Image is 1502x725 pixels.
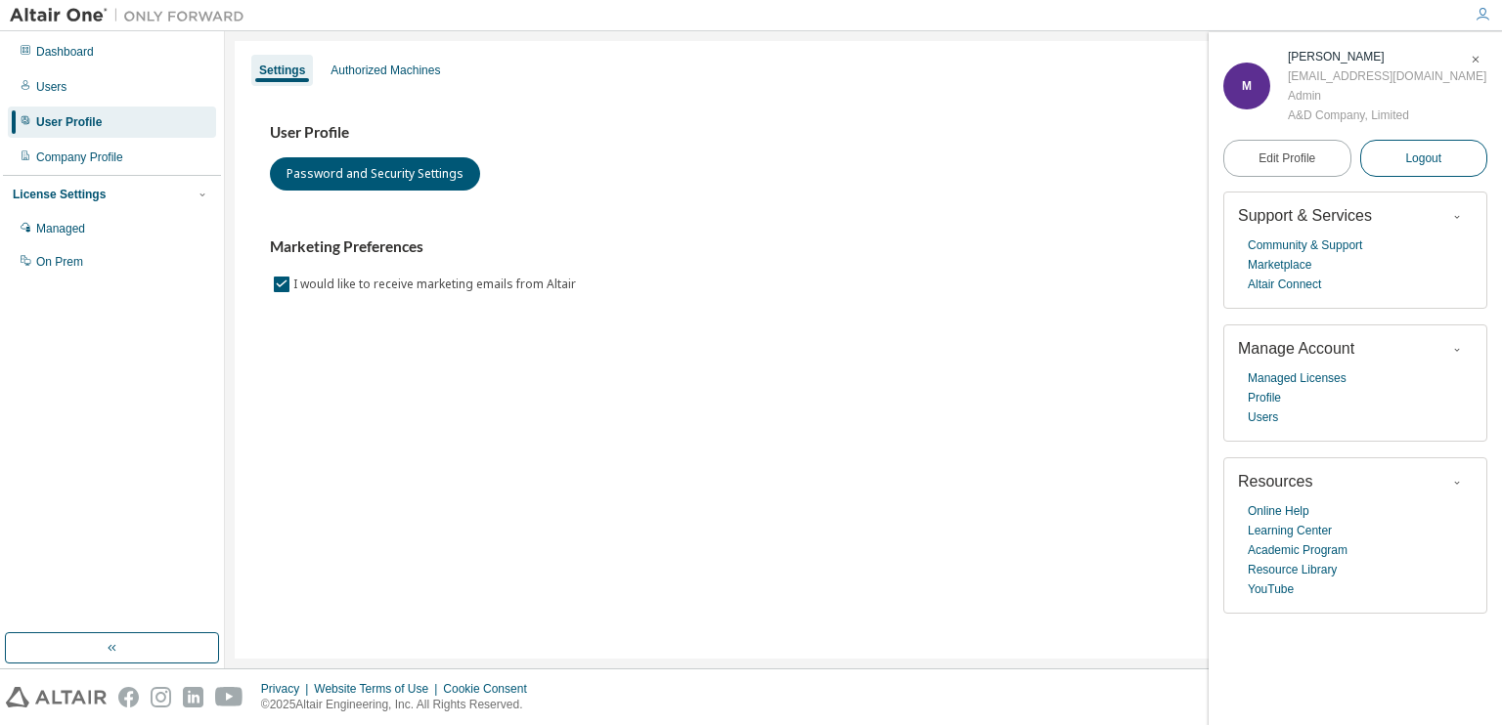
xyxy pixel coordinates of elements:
div: A&D Company, Limited [1288,106,1486,125]
p: © 2025 Altair Engineering, Inc. All Rights Reserved. [261,697,539,713]
div: Admin [1288,86,1486,106]
span: M [1242,79,1252,93]
a: Community & Support [1248,235,1362,255]
button: Password and Security Settings [270,157,480,191]
a: YouTube [1248,579,1294,599]
a: Resource Library [1248,560,1337,579]
img: Altair One [10,6,254,25]
div: Users [36,79,66,95]
label: I would like to receive marketing emails from Altair [293,273,580,296]
h3: User Profile [270,123,1457,143]
span: Logout [1405,149,1441,168]
div: Settings [259,63,305,78]
div: Cookie Consent [443,681,538,697]
a: Marketplace [1248,255,1311,275]
span: Manage Account [1238,340,1354,357]
a: Learning Center [1248,521,1332,540]
a: Edit Profile [1223,140,1351,177]
img: altair_logo.svg [6,687,107,707]
img: facebook.svg [118,687,139,707]
button: Logout [1360,140,1488,177]
div: License Settings [13,187,106,202]
div: On Prem [36,254,83,270]
div: Website Terms of Use [314,681,443,697]
div: Dashboard [36,44,94,60]
h3: Marketing Preferences [270,237,1457,257]
div: Masahiro Suzuki [1288,47,1486,66]
a: Profile [1248,388,1281,407]
span: Resources [1238,473,1312,490]
span: Edit Profile [1259,150,1315,166]
a: Academic Program [1248,540,1347,560]
a: Managed Licenses [1248,368,1347,388]
div: Company Profile [36,149,123,165]
img: linkedin.svg [183,687,203,707]
div: User Profile [36,114,102,130]
div: Authorized Machines [331,63,440,78]
div: Privacy [261,681,314,697]
img: youtube.svg [215,687,243,707]
img: instagram.svg [151,687,171,707]
span: Support & Services [1238,207,1372,224]
div: Managed [36,221,85,236]
a: Users [1248,407,1278,427]
a: Online Help [1248,501,1309,521]
div: [EMAIL_ADDRESS][DOMAIN_NAME] [1288,66,1486,86]
a: Altair Connect [1248,275,1321,294]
